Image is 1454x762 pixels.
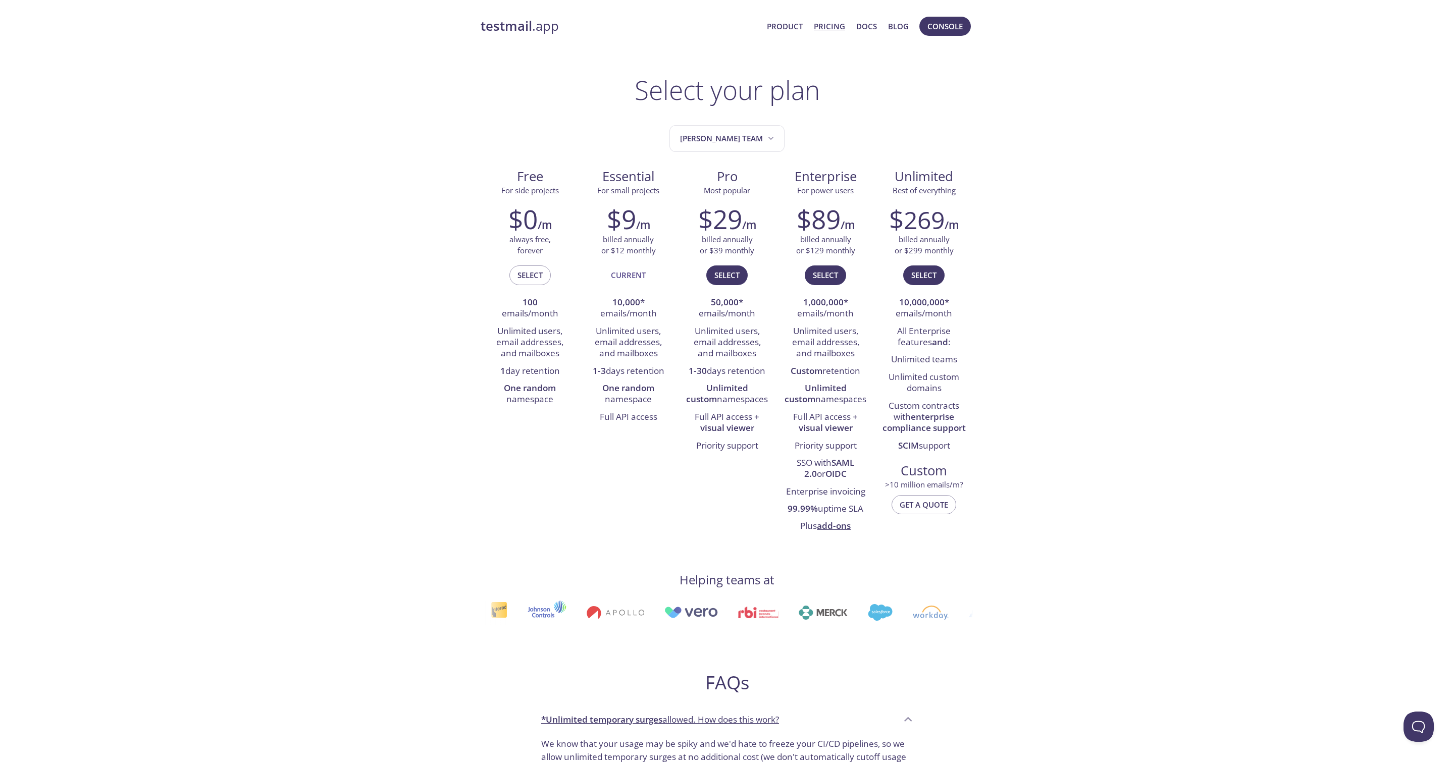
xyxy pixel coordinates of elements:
[784,455,867,483] li: SSO with or
[700,234,754,256] p: billed annually or $39 monthly
[882,398,966,438] li: Custom contracts with
[903,265,945,285] button: Select
[888,20,909,33] a: Blog
[714,268,740,282] span: Select
[882,351,966,368] li: Unlimited teams
[500,365,505,376] strong: 1
[785,382,847,405] strong: Unlimited custom
[587,363,670,380] li: days retention
[704,185,750,195] span: Most popular
[523,296,538,308] strong: 100
[597,185,659,195] span: For small projects
[612,296,640,308] strong: 10,000
[534,607,575,618] img: rbi
[898,440,919,451] strong: SCIM
[899,296,945,308] strong: 10,000,000
[481,18,759,35] a: testmail.app
[897,607,939,618] img: toyota
[927,20,963,33] span: Console
[508,204,538,234] h2: $0
[686,382,748,405] strong: Unlimited custom
[904,203,945,236] span: 269
[797,204,841,234] h2: $89
[587,294,670,323] li: * emails/month
[911,268,937,282] span: Select
[850,607,877,618] img: pbs
[742,216,756,234] h6: /m
[607,204,636,234] h2: $9
[784,409,867,438] li: Full API access +
[669,125,785,152] button: Simon's team
[504,382,556,394] strong: One random
[788,503,818,514] strong: 99.99%
[488,323,572,363] li: Unlimited users, email addresses, and mailboxes
[686,168,768,185] span: Pro
[509,234,551,256] p: always free, forever
[587,168,669,185] span: Essential
[488,294,572,323] li: emails/month
[533,706,921,733] div: *Unlimited temporary surgesallowed. How does this work?
[767,20,803,33] a: Product
[488,363,572,380] li: day retention
[813,268,838,282] span: Select
[893,185,956,195] span: Best of everything
[784,518,867,535] li: Plus
[601,234,656,256] p: billed annually or $12 monthly
[885,479,963,489] span: > 10 million emails/m?
[501,185,559,195] span: For side projects
[541,713,779,726] p: allowed. How does this work?
[488,380,572,409] li: namespace
[784,380,867,409] li: namespaces
[481,17,532,35] strong: testmail
[797,185,854,195] span: For power users
[799,422,853,433] strong: visual viewer
[538,216,552,234] h6: /m
[882,438,966,455] li: support
[817,520,851,531] a: add-ons
[791,365,822,376] strong: Custom
[587,409,670,426] li: Full API access
[664,604,689,621] img: salesforce
[587,380,670,409] li: namespace
[541,714,662,725] strong: *Unlimited temporary surges
[892,495,956,514] button: Get a quote
[689,365,707,376] strong: 1-30
[895,168,953,185] span: Unlimited
[945,216,959,234] h6: /m
[711,296,739,308] strong: 50,000
[803,296,844,308] strong: 1,000,000
[785,168,867,185] span: Enterprise
[517,268,543,282] span: Select
[1404,712,1434,742] iframe: Help Scout Beacon - Open
[856,20,877,33] a: Docs
[882,323,966,352] li: All Enterprise features :
[796,234,855,256] p: billed annually or $129 monthly
[593,365,606,376] strong: 1-3
[706,265,748,285] button: Select
[882,369,966,398] li: Unlimited custom domains
[509,265,551,285] button: Select
[882,294,966,323] li: * emails/month
[685,438,768,455] li: Priority support
[685,409,768,438] li: Full API access +
[784,501,867,518] li: uptime SLA
[805,265,846,285] button: Select
[636,216,650,234] h6: /m
[680,132,776,145] span: [PERSON_NAME] team
[900,498,948,511] span: Get a quote
[932,336,948,348] strong: and
[784,323,867,363] li: Unlimited users, email addresses, and mailboxes
[841,216,855,234] h6: /m
[685,294,768,323] li: * emails/month
[685,323,768,363] li: Unlimited users, email addresses, and mailboxes
[814,20,845,33] a: Pricing
[489,168,571,185] span: Free
[533,671,921,694] h2: FAQs
[804,457,854,479] strong: SAML 2.0
[895,234,954,256] p: billed annually or $299 monthly
[587,323,670,363] li: Unlimited users, email addresses, and mailboxes
[784,438,867,455] li: Priority support
[461,607,514,618] img: vero
[685,363,768,380] li: days retention
[765,606,829,620] img: atlassian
